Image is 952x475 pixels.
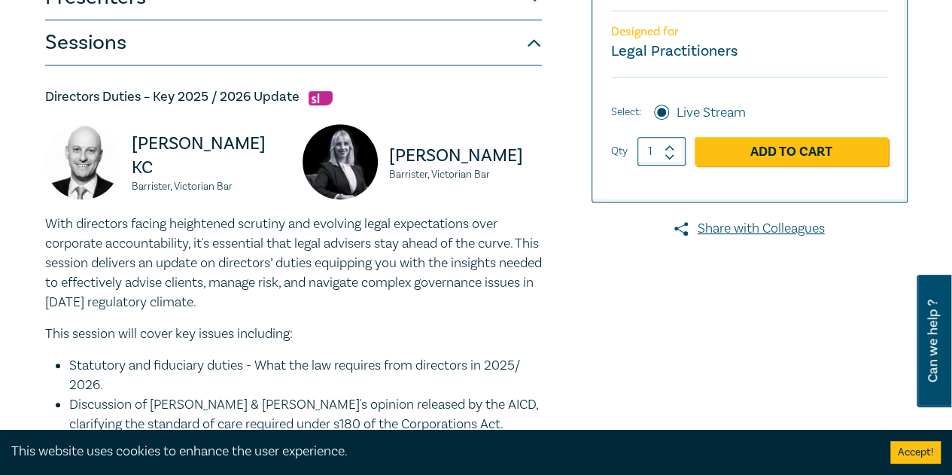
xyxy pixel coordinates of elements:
label: Qty [611,143,628,160]
input: 1 [637,137,686,166]
img: Substantive Law [309,91,333,105]
label: Live Stream [677,103,746,123]
p: [PERSON_NAME] KC [132,132,284,180]
img: Dr. Oren Bigos KC [45,124,120,199]
button: Accept cookies [890,441,941,464]
a: Add to Cart [695,137,888,166]
img: Panagiota Pisani [303,124,378,199]
small: Barrister, Victorian Bar [389,169,542,180]
button: Sessions [45,20,542,65]
li: Statutory and fiduciary duties - What the law requires from directors in 2025/ 2026. [69,356,542,395]
a: Share with Colleagues [592,219,908,239]
li: Discussion of [PERSON_NAME] & [PERSON_NAME]'s opinion released by the AICD, clarifying the standa... [69,395,542,434]
span: Select: [611,104,641,120]
span: Can we help ? [926,284,940,398]
p: This session will cover key issues including: [45,324,542,344]
p: With directors facing heightened scrutiny and evolving legal expectations over corporate accounta... [45,215,542,312]
small: Barrister, Victorian Bar [132,181,284,192]
div: This website uses cookies to enhance the user experience. [11,442,868,461]
small: Legal Practitioners [611,41,738,61]
p: Designed for [611,25,888,39]
p: [PERSON_NAME] [389,144,542,168]
h5: Directors Duties – Key 2025 / 2026 Update [45,88,542,106]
